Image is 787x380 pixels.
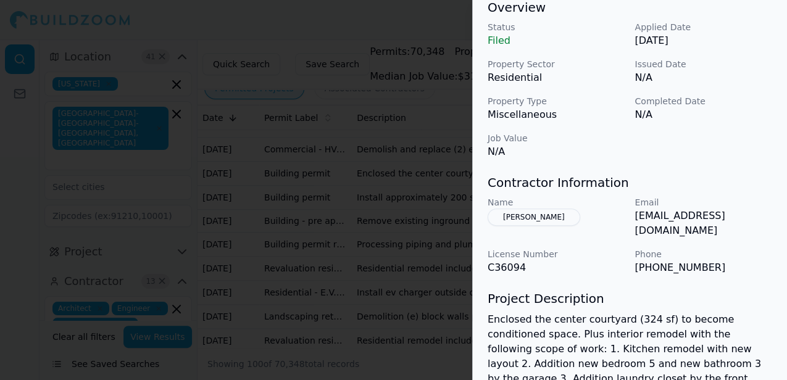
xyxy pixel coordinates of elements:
p: License Number [488,248,625,260]
p: Issued Date [635,58,773,70]
p: Job Value [488,132,625,144]
p: Property Sector [488,58,625,70]
p: N/A [635,107,773,122]
p: Name [488,196,625,209]
p: Completed Date [635,95,773,107]
p: Miscellaneous [488,107,625,122]
p: [EMAIL_ADDRESS][DOMAIN_NAME] [635,209,773,238]
p: Property Type [488,95,625,107]
p: Filed [488,33,625,48]
p: Applied Date [635,21,773,33]
p: N/A [635,70,773,85]
h3: Project Description [488,290,772,307]
p: Email [635,196,773,209]
p: [PHONE_NUMBER] [635,260,773,275]
p: N/A [488,144,625,159]
p: Status [488,21,625,33]
p: [DATE] [635,33,773,48]
p: C36094 [488,260,625,275]
p: Phone [635,248,773,260]
p: Residential [488,70,625,85]
h3: Contractor Information [488,174,772,191]
button: [PERSON_NAME] [488,209,580,226]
